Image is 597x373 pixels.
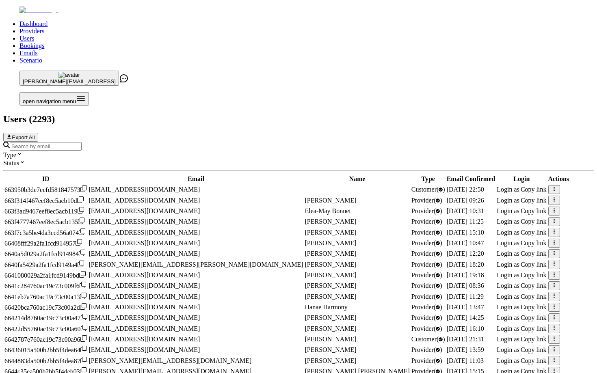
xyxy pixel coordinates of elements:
span: [PERSON_NAME] [305,314,357,321]
span: [PERSON_NAME] [305,261,357,268]
span: [EMAIL_ADDRESS][DOMAIN_NAME] [89,293,200,300]
span: [EMAIL_ADDRESS][DOMAIN_NAME] [89,207,200,214]
span: validated [411,314,442,321]
span: Login as [497,186,519,193]
span: [PERSON_NAME] [305,218,357,225]
span: [PERSON_NAME] [305,197,357,204]
span: validated [411,357,442,364]
span: [DATE] 13:47 [447,304,484,310]
span: [PERSON_NAME] [305,346,357,353]
span: [PERSON_NAME][EMAIL_ADDRESS][DOMAIN_NAME] [89,357,252,364]
span: Copy link [521,357,547,364]
button: avatar[PERSON_NAME][EMAIL_ADDRESS] [19,71,119,86]
span: Copy link [521,282,547,289]
span: Copy link [521,304,547,310]
span: Copy link [521,197,547,204]
div: | [497,239,546,247]
span: Copy link [521,239,547,246]
div: Click to copy [4,357,87,365]
span: [DATE] 10:31 [447,207,484,214]
span: Login as [497,304,519,310]
img: avatar [58,72,80,78]
div: | [497,272,546,279]
span: validated [411,229,442,236]
span: Copy link [521,207,547,214]
span: validated [411,325,442,332]
span: validated [411,336,445,343]
span: [EMAIL_ADDRESS][DOMAIN_NAME] [89,272,200,278]
span: [DATE] 18:20 [447,261,484,268]
a: Bookings [19,42,44,49]
input: Search by email [10,142,82,151]
span: [EMAIL_ADDRESS][DOMAIN_NAME] [89,336,200,343]
span: Login as [497,325,519,332]
button: Open menu [19,92,89,106]
span: [EMAIL_ADDRESS][DOMAIN_NAME] [89,304,200,310]
span: Hanae Harmony [305,304,348,310]
span: validated [411,293,442,300]
span: [EMAIL_ADDRESS][DOMAIN_NAME] [89,229,200,236]
div: Click to copy [4,229,87,237]
span: [EMAIL_ADDRESS][DOMAIN_NAME] [89,282,200,289]
span: validated [411,197,442,204]
span: Login as [497,229,519,236]
span: Login as [497,272,519,278]
div: | [497,304,546,311]
span: Copy link [521,346,547,353]
span: [EMAIL_ADDRESS][DOMAIN_NAME] [89,314,200,321]
span: validated [411,282,442,289]
span: Login as [497,197,519,204]
th: Type [411,175,446,183]
span: [DATE] 09:26 [447,197,484,204]
span: validated [411,239,442,246]
div: Click to copy [4,303,87,311]
a: Providers [19,28,44,34]
span: [EMAIL_ADDRESS][DOMAIN_NAME] [89,218,200,225]
div: Type [3,151,594,159]
div: Click to copy [4,239,87,247]
h2: Users ( 2293 ) [3,114,594,125]
span: validated [411,207,442,214]
span: [PERSON_NAME] [305,229,357,236]
div: | [497,357,546,364]
div: Click to copy [4,261,87,269]
span: [DATE] 11:25 [447,218,484,225]
span: Login as [497,218,519,225]
div: | [497,186,546,193]
span: [PERSON_NAME] [305,272,357,278]
div: | [497,293,546,300]
span: validated [411,346,442,353]
span: Copy link [521,186,547,193]
span: open navigation menu [23,98,76,104]
div: Status [3,159,594,167]
th: ID [4,175,88,183]
span: validated [411,186,445,193]
span: Copy link [521,336,547,343]
span: [PERSON_NAME] [305,239,357,246]
div: | [497,261,546,268]
span: Login as [497,250,519,257]
span: Login as [497,336,519,343]
span: validated [411,272,442,278]
div: Click to copy [4,335,87,343]
span: Copy link [521,250,547,257]
div: | [497,207,546,215]
div: | [497,346,546,354]
span: [DATE] 22:50 [447,186,484,193]
span: validated [411,304,442,310]
div: Click to copy [4,196,87,205]
span: [PERSON_NAME] [305,250,357,257]
span: [DATE] 21:31 [447,336,484,343]
span: Login as [497,293,519,300]
th: Email [89,175,304,183]
span: [DATE] 19:18 [447,272,484,278]
span: Login as [497,207,519,214]
div: Click to copy [4,250,87,258]
span: [DATE] 11:03 [447,357,484,364]
th: Login [496,175,547,183]
span: [DATE] 11:29 [447,293,484,300]
span: [EMAIL_ADDRESS][DOMAIN_NAME] [89,346,200,353]
span: [EMAIL_ADDRESS][DOMAIN_NAME] [89,250,200,257]
span: [PERSON_NAME] [305,282,357,289]
div: Click to copy [4,185,87,194]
